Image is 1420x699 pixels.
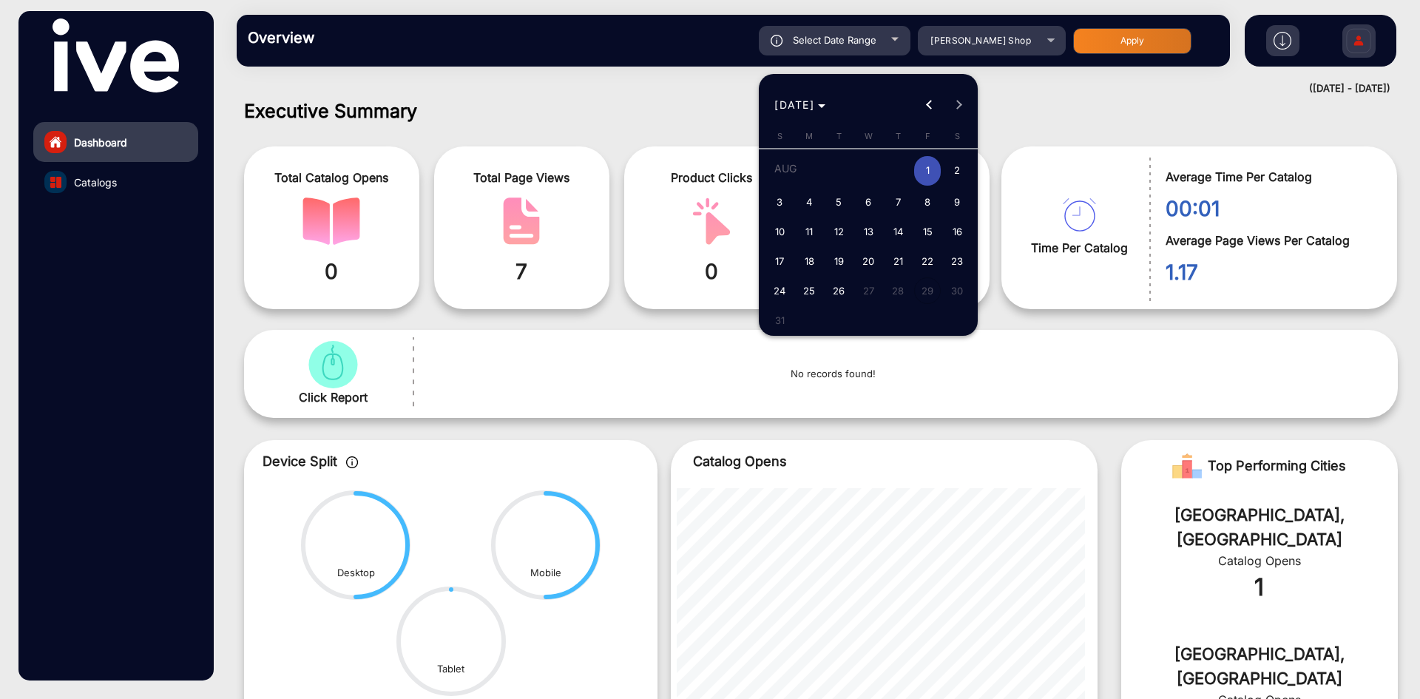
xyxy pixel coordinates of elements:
[925,131,930,141] span: F
[765,217,794,246] button: August 10, 2025
[765,187,794,217] button: August 3, 2025
[885,248,911,274] span: 21
[942,187,972,217] button: August 9, 2025
[794,217,824,246] button: August 11, 2025
[913,217,942,246] button: August 15, 2025
[914,189,941,215] span: 8
[944,248,970,274] span: 23
[914,277,941,304] span: 29
[766,277,793,304] span: 24
[824,217,853,246] button: August 12, 2025
[883,276,913,305] button: August 28, 2025
[777,131,782,141] span: S
[913,154,942,187] button: August 1, 2025
[865,131,873,141] span: W
[915,90,944,120] button: Previous month
[774,98,814,111] span: [DATE]
[855,277,882,304] span: 27
[766,307,793,334] span: 31
[944,189,970,215] span: 9
[765,246,794,276] button: August 17, 2025
[896,131,901,141] span: T
[942,154,972,187] button: August 2, 2025
[942,276,972,305] button: August 30, 2025
[914,218,941,245] span: 15
[805,131,813,141] span: M
[855,248,882,274] span: 20
[825,277,852,304] span: 26
[944,277,970,304] span: 30
[796,218,822,245] span: 11
[824,187,853,217] button: August 5, 2025
[765,276,794,305] button: August 24, 2025
[765,305,794,335] button: August 31, 2025
[766,189,793,215] span: 3
[913,246,942,276] button: August 22, 2025
[825,218,852,245] span: 12
[796,248,822,274] span: 18
[942,246,972,276] button: August 23, 2025
[914,248,941,274] span: 22
[944,218,970,245] span: 16
[824,246,853,276] button: August 19, 2025
[853,187,883,217] button: August 6, 2025
[794,187,824,217] button: August 4, 2025
[796,277,822,304] span: 25
[768,92,831,118] button: Choose month and year
[914,156,941,186] span: 1
[883,246,913,276] button: August 21, 2025
[883,187,913,217] button: August 7, 2025
[855,189,882,215] span: 6
[766,218,793,245] span: 10
[885,277,911,304] span: 28
[794,246,824,276] button: August 18, 2025
[853,246,883,276] button: August 20, 2025
[855,218,882,245] span: 13
[825,189,852,215] span: 5
[853,276,883,305] button: August 27, 2025
[955,131,960,141] span: S
[944,156,970,186] span: 2
[836,131,842,141] span: T
[853,217,883,246] button: August 13, 2025
[885,218,911,245] span: 14
[913,187,942,217] button: August 8, 2025
[825,248,852,274] span: 19
[942,217,972,246] button: August 16, 2025
[796,189,822,215] span: 4
[913,276,942,305] button: August 29, 2025
[883,217,913,246] button: August 14, 2025
[824,276,853,305] button: August 26, 2025
[765,154,913,187] td: AUG
[794,276,824,305] button: August 25, 2025
[885,189,911,215] span: 7
[766,248,793,274] span: 17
